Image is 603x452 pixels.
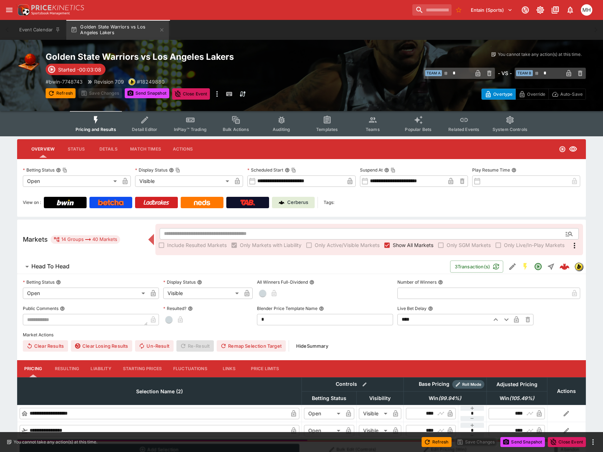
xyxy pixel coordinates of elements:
div: Visible [359,408,390,419]
p: Betting Status [23,279,55,285]
span: Bulk Actions [223,127,249,132]
span: Selection Name (2) [128,387,191,396]
button: Blender Price Template Name [319,306,324,311]
svg: Visible [569,145,577,153]
button: Close Event [548,437,586,447]
div: Michael Hutchinson [581,4,592,16]
img: PriceKinetics Logo [16,3,30,17]
button: Connected to PK [519,4,532,16]
div: Visible [359,425,390,436]
p: Revision 709 [94,78,124,85]
div: b9a65e5c-3d31-44bd-b178-e8dcd01f785f [560,262,569,272]
h2: Copy To Clipboard [46,51,316,62]
button: Starting Prices [117,360,167,377]
p: Suspend At [360,167,383,173]
button: 3Transaction(s) [450,261,503,273]
p: Number of Winners [397,279,437,285]
p: Copy To Clipboard [137,78,165,85]
button: Pricing [17,360,49,377]
div: Open [23,175,119,187]
button: Edit Detail [506,260,519,273]
button: Send Snapshot [125,88,169,98]
th: Actions [547,377,586,405]
div: Open [304,408,343,419]
button: open drawer [3,4,16,16]
button: Play Resume Time [511,168,516,173]
img: Ladbrokes [143,200,169,205]
div: bwin [574,262,583,271]
button: All Winners Full-Dividend [309,280,314,285]
span: Teams [366,127,380,132]
p: You cannot take any action(s) at this time. [498,51,582,58]
span: Only Markets with Liability [240,241,301,249]
button: SGM Enabled [519,260,532,273]
img: basketball.png [17,51,40,74]
img: TabNZ [240,200,255,205]
button: Suspend AtCopy To Clipboard [384,168,389,173]
span: Roll Mode [459,382,484,388]
span: Only Active/Visible Markets [315,241,380,249]
label: View on : [23,197,41,208]
button: Close Event [172,88,210,100]
button: Michael Hutchinson [579,2,594,18]
span: Team B [516,70,533,76]
h5: Markets [23,235,48,243]
button: Open [532,260,545,273]
button: Status [60,141,92,158]
img: Sportsbook Management [31,12,70,15]
img: bwin.png [129,79,135,85]
span: Pricing and Results [76,127,116,132]
a: Cerberus [272,197,315,208]
button: Refresh [46,88,76,98]
span: Include Resulted Markets [167,241,227,249]
svg: Open [559,146,566,153]
button: Copy To Clipboard [175,168,180,173]
div: Open [23,288,148,299]
button: Details [92,141,124,158]
div: 14 Groups 40 Markets [53,235,117,244]
div: Visible [163,288,241,299]
button: Documentation [549,4,562,16]
button: Clear Losing Results [71,340,132,352]
span: Auditing [273,127,290,132]
span: Un-Result [135,340,173,352]
button: Copy To Clipboard [62,168,67,173]
p: Cerberus [287,199,308,206]
input: search [412,4,452,16]
img: Cerberus [279,200,284,205]
span: InPlay™ Trading [174,127,207,132]
span: Team A [425,70,442,76]
a: b9a65e5c-3d31-44bd-b178-e8dcd01f785f [557,259,572,274]
label: Tags: [324,197,334,208]
button: Overview [26,141,60,158]
button: Bulk edit [360,380,369,389]
th: Adjusted Pricing [486,377,547,391]
button: Refresh [422,437,452,447]
div: Open [304,425,343,436]
div: bwin [128,78,135,85]
span: Only Live/In-Play Markets [504,241,565,249]
p: Started -00:03:08 [58,66,101,73]
button: HideSummary [292,340,333,352]
svg: Open [534,262,542,271]
button: Copy To Clipboard [391,168,396,173]
p: Blender Price Template Name [257,305,318,311]
p: Override [527,90,545,98]
button: Open [563,227,576,240]
p: Auto-Save [560,90,583,98]
img: Neds [194,200,210,205]
svg: More [570,241,579,250]
button: Actions [167,141,199,158]
span: Detail Editor [132,127,157,132]
span: Templates [316,127,338,132]
button: Overtype [481,89,516,100]
button: Public Comments [60,306,65,311]
p: Copy To Clipboard [46,78,83,85]
button: Resulting [49,360,85,377]
button: Golden State Warriors vs Los Angeles Lakers [66,20,169,40]
img: bwin [575,263,583,270]
p: Resulted? [163,305,186,311]
p: All Winners Full-Dividend [257,279,308,285]
span: Win(105.49%) [492,394,542,403]
button: Clear Results [23,340,68,352]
